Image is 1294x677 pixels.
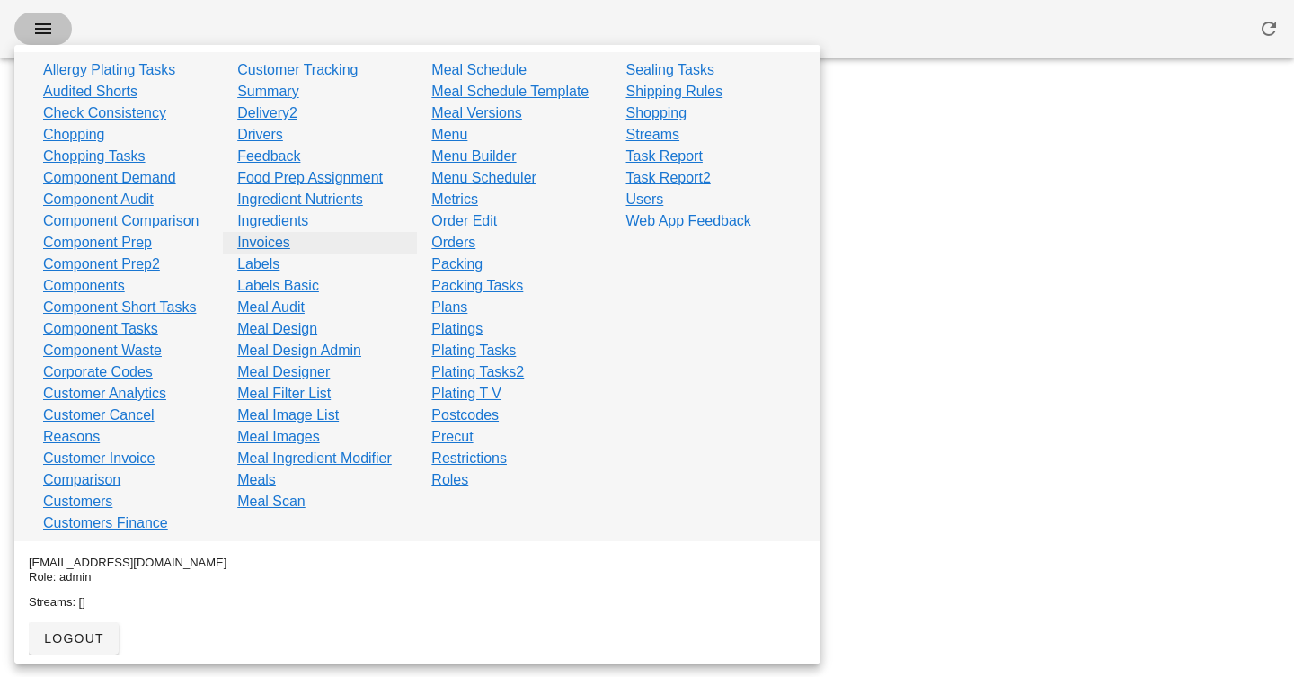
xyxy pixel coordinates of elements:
a: Meal Design Admin [237,340,361,361]
a: Ingredients [237,210,308,232]
a: Meal Versions [431,102,522,124]
a: Task Report [626,146,703,167]
a: Users [626,189,664,210]
a: Orders [431,232,475,254]
div: [EMAIL_ADDRESS][DOMAIN_NAME] [29,556,806,570]
a: Meal Design [237,318,317,340]
a: Component Prep [43,232,152,254]
a: Postcodes [431,405,499,426]
a: Component Waste [43,340,162,361]
a: Corporate Codes [43,361,153,383]
a: Feedback [237,146,300,167]
a: Plating T V [431,383,501,405]
a: Web App Feedback [626,210,751,232]
a: Labels Basic [237,275,319,297]
a: Customer Cancel Reasons [43,405,208,448]
a: Food Prep Assignment [237,167,383,189]
a: Shipping Rules [626,81,723,102]
a: Meal Schedule Template [431,81,589,102]
a: Check Consistency [43,102,166,124]
a: Component Comparison [43,210,199,232]
a: Delivery2 [237,102,297,124]
a: Drivers [237,124,283,146]
a: Components [43,275,125,297]
a: Allergy Plating Tasks [43,59,175,81]
a: Audited Shorts [43,81,137,102]
a: Component Audit [43,189,154,210]
a: Meal Filter List [237,383,331,405]
a: Packing [431,254,483,275]
a: Meal Images [237,426,320,448]
a: Meal Audit [237,297,305,318]
span: logout [43,631,104,646]
a: Component Short Tasks [43,297,196,318]
a: Plating Tasks [431,340,516,361]
a: Meal Schedule [431,59,527,81]
a: Roles [431,469,468,491]
a: Component Tasks [43,318,158,340]
a: Plating Tasks2 [431,361,524,383]
a: Component Prep2 [43,254,160,275]
a: Chopping Tasks [43,146,146,167]
a: Labels [237,254,279,275]
a: Customers Finance [43,512,168,534]
a: Shopping [626,102,687,124]
a: Plans [431,297,467,318]
a: Restrictions [431,448,507,469]
a: Metrics [431,189,478,210]
a: Meal Scan [237,491,306,512]
a: Chopping [43,124,105,146]
a: Platings [431,318,483,340]
div: Role: admin [29,570,806,584]
a: Meal Ingredient Modifier [237,448,392,469]
a: Packing Tasks [431,275,523,297]
a: Customer Invoice Comparison [43,448,208,491]
a: Order Edit [431,210,497,232]
a: Customer Tracking Summary [237,59,403,102]
a: Menu [431,124,467,146]
a: Ingredient Nutrients [237,189,363,210]
a: Task Report2 [626,167,711,189]
div: Streams: [] [29,595,806,610]
a: Menu Builder [431,146,516,167]
a: Component Demand [43,167,176,189]
button: logout [29,622,119,655]
a: Menu Scheduler [431,167,536,189]
a: Sealing Tasks [626,59,714,81]
a: Customer Analytics [43,383,166,405]
a: Meals [237,469,276,491]
a: Customers [43,491,112,512]
a: Precut [431,426,473,448]
a: Streams [626,124,680,146]
a: Meal Designer [237,361,330,383]
a: Invoices [237,232,290,254]
a: Meal Image List [237,405,339,426]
